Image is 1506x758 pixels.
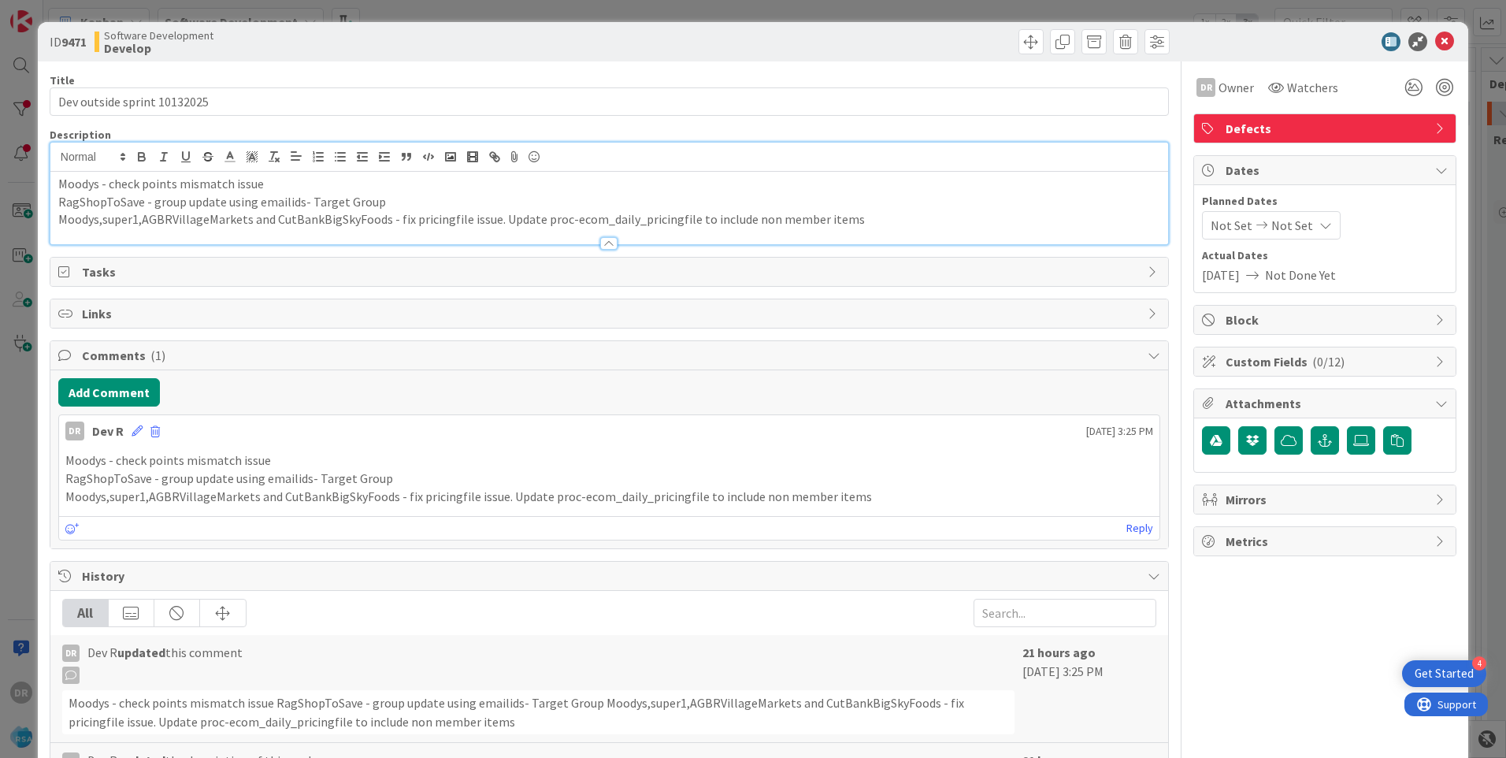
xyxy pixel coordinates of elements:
p: Moodys,super1,AGBRVillageMarkets and CutBankBigSkyFoods - fix pricingfile issue. Update proc-ecom... [65,488,1153,506]
div: 4 [1472,656,1486,671]
a: Reply [1126,518,1153,538]
b: 21 hours ago [1022,645,1096,660]
span: Not Set [1211,216,1252,235]
div: Open Get Started checklist, remaining modules: 4 [1402,660,1486,687]
p: Moodys - check points mismatch issue [65,451,1153,470]
span: Metrics [1226,532,1427,551]
span: Links [82,304,1140,323]
div: Get Started [1415,666,1474,682]
span: Not Set [1271,216,1313,235]
div: All [63,600,109,626]
input: type card name here... [50,87,1169,116]
span: Block [1226,310,1427,329]
span: [DATE] [1202,266,1240,284]
div: Moodys - check points mismatch issue RagShopToSave - group update using emailids- Target Group Mo... [62,690,1015,734]
span: Watchers [1287,78,1338,97]
span: Planned Dates [1202,193,1448,210]
p: Moodys - check points mismatch issue [58,175,1160,193]
b: updated [117,645,165,660]
span: Dates [1226,161,1427,180]
span: Custom Fields [1226,352,1427,371]
div: DR [65,422,84,440]
span: Dev R this comment [87,643,243,684]
span: Tasks [82,262,1140,281]
span: ID [50,32,87,51]
input: Search... [974,599,1156,627]
span: ( 1 ) [150,347,165,363]
label: Title [50,73,75,87]
span: History [82,567,1140,585]
div: DR [1196,78,1215,97]
span: Mirrors [1226,490,1427,509]
button: Add Comment [58,378,160,407]
span: Description [50,128,111,142]
span: ( 0/12 ) [1312,354,1345,370]
div: [DATE] 3:25 PM [1022,643,1156,734]
span: Defects [1226,119,1427,138]
p: RagShopToSave - group update using emailids- Target Group [65,470,1153,488]
span: Not Done Yet [1265,266,1336,284]
p: RagShopToSave - group update using emailids- Target Group [58,193,1160,211]
span: Attachments [1226,394,1427,413]
span: Comments [82,346,1140,365]
span: Owner [1219,78,1254,97]
p: Moodys,super1,AGBRVillageMarkets and CutBankBigSkyFoods - fix pricingfile issue. Update proc-ecom... [58,210,1160,229]
div: DR [62,645,80,662]
span: [DATE] 3:25 PM [1086,423,1153,440]
span: Support [33,2,72,21]
span: Software Development [104,29,213,42]
b: Develop [104,42,213,54]
div: Dev R [92,422,124,440]
span: Actual Dates [1202,247,1448,264]
b: 9471 [61,34,87,50]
